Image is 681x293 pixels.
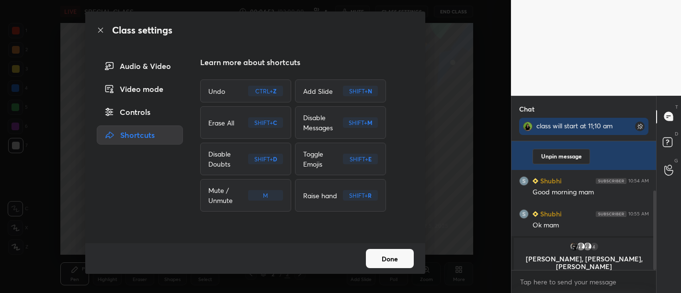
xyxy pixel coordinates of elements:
[538,176,562,186] h6: Shubhi
[675,130,678,137] p: D
[303,191,337,201] h4: Raise hand
[273,87,276,95] b: Z
[536,122,615,130] div: class will start at 11;10 am
[596,211,626,216] img: 4P8fHbbgJtejmAAAAAElFTkSuQmCC
[582,242,592,251] img: default.png
[569,242,579,251] img: bd9df99b27654f419bef4ec6abde715c.jpg
[533,149,590,164] button: Unpin message
[674,157,678,164] p: G
[511,96,542,122] p: Chat
[254,155,277,163] span: SHIFT +
[208,185,248,205] h4: Mute / Unmute
[576,242,585,251] img: default.png
[368,87,372,95] b: N
[303,149,343,169] h4: Toggle Emojis
[208,86,225,96] h4: Undo
[303,86,333,96] h4: Add Slide
[254,119,277,126] span: SHIFT +
[523,122,533,131] img: ea43492ca9d14c5f8587a2875712d117.jpg
[675,103,678,111] p: T
[533,178,538,184] img: Learner_Badge_beginner_1_8b307cf2a0.svg
[248,190,283,201] div: M
[273,155,277,163] b: D
[97,102,183,122] div: Controls
[628,211,649,216] div: 10:55 AM
[273,119,277,126] b: C
[368,155,372,163] b: E
[208,118,234,128] h4: Erase All
[367,119,373,126] b: M
[349,87,372,95] span: SHIFT +
[349,119,373,126] span: SHIFT +
[200,56,414,68] h3: Learn more about shortcuts
[596,178,626,183] img: 4P8fHbbgJtejmAAAAAElFTkSuQmCC
[97,125,183,145] div: Shortcuts
[97,56,183,76] div: Audio & Video
[533,221,649,230] div: Ok mam
[589,242,599,251] div: 4
[97,79,183,99] div: Video mode
[533,188,649,197] div: Good morning mam
[255,87,276,95] span: CTRL +
[533,211,538,217] img: Learner_Badge_beginner_1_8b307cf2a0.svg
[520,255,648,270] p: [PERSON_NAME], [PERSON_NAME], [PERSON_NAME]
[519,209,529,218] img: 3
[628,178,649,183] div: 10:54 AM
[368,192,372,199] b: R
[349,192,372,199] span: SHIFT +
[350,155,372,163] span: SHIFT +
[511,141,657,270] div: grid
[533,134,649,143] div: class will start at 11;10 am
[208,149,248,169] h4: Disable Doubts
[112,23,172,37] h2: Class settings
[303,113,343,133] h4: Disable Messages
[366,249,414,268] button: Done
[538,209,562,219] h6: Shubhi
[519,176,529,185] img: 3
